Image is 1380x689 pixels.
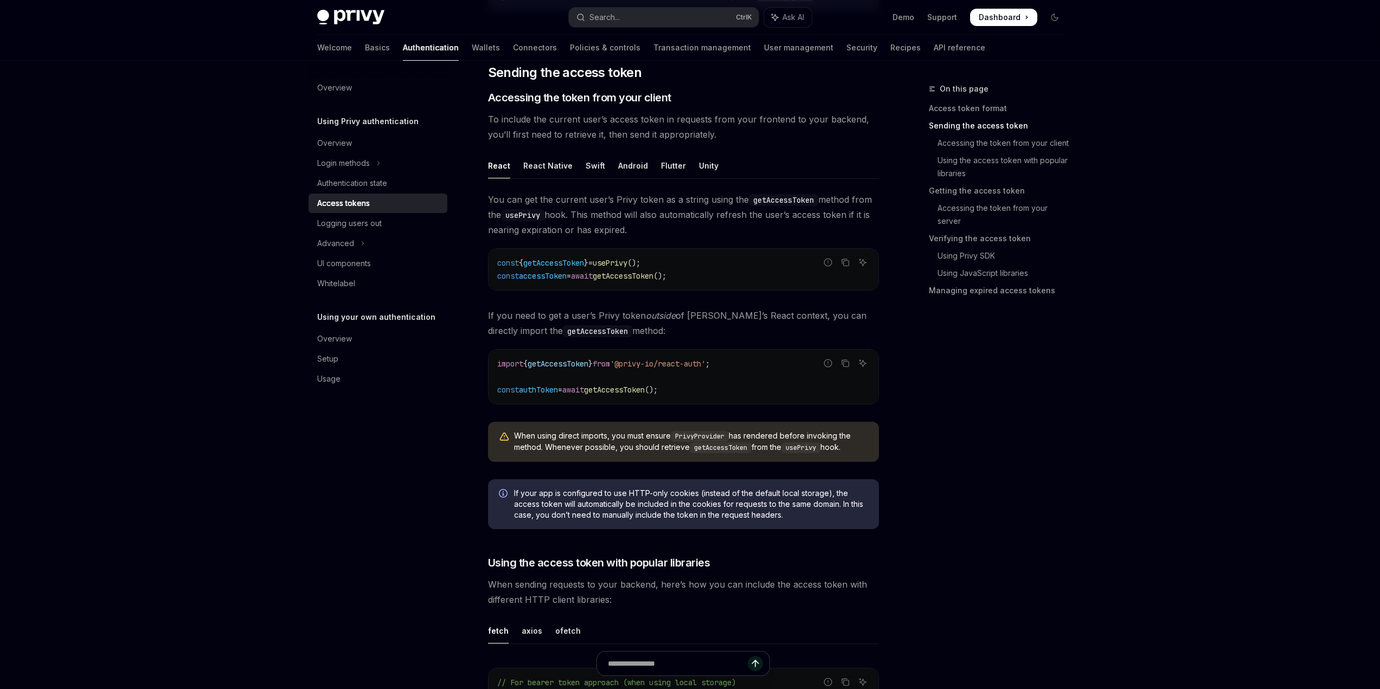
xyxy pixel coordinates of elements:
[317,177,387,190] div: Authentication state
[567,271,571,281] span: =
[497,258,519,268] span: const
[584,258,588,268] span: }
[571,271,593,281] span: await
[749,194,818,206] code: getAccessToken
[499,432,510,442] svg: Warning
[618,153,648,178] div: Android
[488,153,510,178] div: React
[488,90,671,105] span: Accessing the token from your client
[488,112,879,142] span: To include the current user’s access token in requests from your frontend to your backend, you’ll...
[929,199,1072,230] a: Accessing the token from your server
[317,197,370,210] div: Access tokens
[309,349,447,369] a: Setup
[782,12,804,23] span: Ask AI
[586,153,605,178] div: Swift
[309,153,447,173] button: Toggle Login methods section
[929,247,1072,265] a: Using Privy SDK
[856,255,870,269] button: Ask AI
[317,115,419,128] h5: Using Privy authentication
[514,430,868,453] span: When using direct imports, you must ensure has rendered before invoking the method. Whenever poss...
[764,8,812,27] button: Toggle assistant panel
[317,217,382,230] div: Logging users out
[309,369,447,389] a: Usage
[499,489,510,500] svg: Info
[589,11,620,24] div: Search...
[821,356,835,370] button: Report incorrect code
[1046,9,1063,26] button: Toggle dark mode
[309,78,447,98] a: Overview
[519,271,567,281] span: accessToken
[317,352,338,365] div: Setup
[671,431,729,442] code: PrivyProvider
[929,152,1072,182] a: Using the access token with popular libraries
[929,100,1072,117] a: Access token format
[523,258,584,268] span: getAccessToken
[929,265,1072,282] a: Using JavaScript libraries
[513,35,557,61] a: Connectors
[653,35,751,61] a: Transaction management
[588,359,593,369] span: }
[929,282,1072,299] a: Managing expired access tokens
[309,133,447,153] a: Overview
[593,359,610,369] span: from
[929,134,1072,152] a: Accessing the token from your client
[501,209,544,221] code: usePrivy
[365,35,390,61] a: Basics
[514,488,868,520] span: If your app is configured to use HTTP-only cookies (instead of the default local storage), the ac...
[856,356,870,370] button: Ask AI
[764,35,833,61] a: User management
[488,192,879,237] span: You can get the current user’s Privy token as a string using the method from the hook. This metho...
[317,372,341,385] div: Usage
[497,271,519,281] span: const
[940,82,989,95] span: On this page
[838,255,852,269] button: Copy the contents from the code block
[317,237,354,250] div: Advanced
[555,618,581,643] div: ofetch
[317,257,371,270] div: UI components
[528,359,588,369] span: getAccessToken
[317,311,435,324] h5: Using your own authentication
[523,359,528,369] span: {
[584,385,645,395] span: getAccessToken
[593,271,653,281] span: getAccessToken
[403,35,459,61] a: Authentication
[699,153,718,178] div: Unity
[519,385,558,395] span: authToken
[317,332,352,345] div: Overview
[890,35,921,61] a: Recipes
[523,153,573,178] div: React Native
[929,182,1072,199] a: Getting the access token
[821,255,835,269] button: Report incorrect code
[929,230,1072,247] a: Verifying the access token
[309,194,447,213] a: Access tokens
[934,35,985,61] a: API reference
[645,385,658,395] span: ();
[472,35,500,61] a: Wallets
[309,254,447,273] a: UI components
[653,271,666,281] span: ();
[497,385,519,395] span: const
[593,258,627,268] span: usePrivy
[979,12,1020,23] span: Dashboard
[661,153,686,178] div: Flutter
[781,442,820,453] code: usePrivy
[317,10,384,25] img: dark logo
[309,274,447,293] a: Whitelabel
[846,35,877,61] a: Security
[317,35,352,61] a: Welcome
[309,214,447,233] a: Logging users out
[317,137,352,150] div: Overview
[488,577,879,607] span: When sending requests to your backend, here’s how you can include the access token with different...
[970,9,1037,26] a: Dashboard
[317,277,355,290] div: Whitelabel
[309,234,447,253] button: Toggle Advanced section
[563,325,632,337] code: getAccessToken
[705,359,710,369] span: ;
[558,385,562,395] span: =
[317,81,352,94] div: Overview
[929,117,1072,134] a: Sending the access token
[488,618,509,643] div: fetch
[309,173,447,193] a: Authentication state
[690,442,752,453] code: getAccessToken
[610,359,705,369] span: '@privy-io/react-auth'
